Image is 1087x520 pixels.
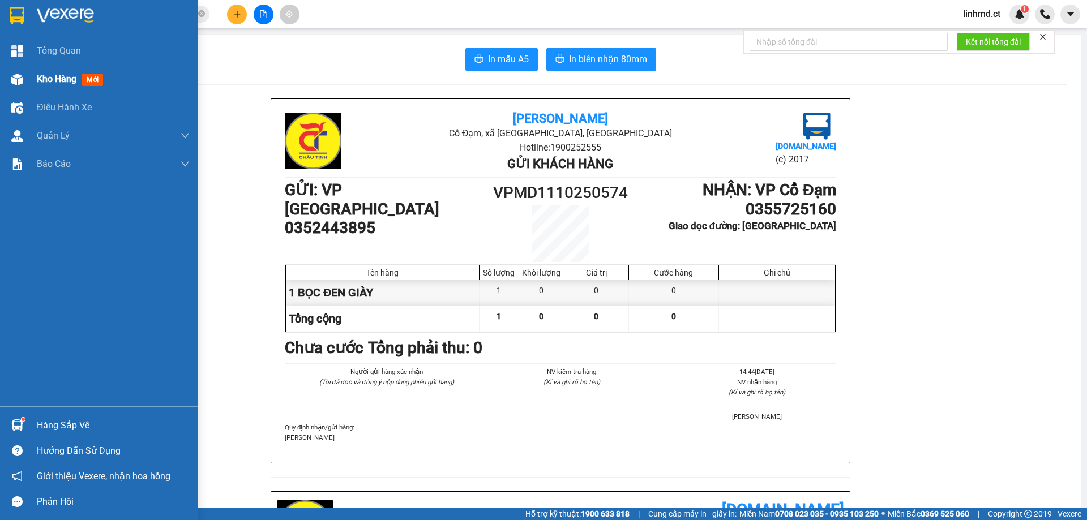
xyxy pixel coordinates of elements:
[22,418,25,421] sup: 1
[1060,5,1080,24] button: caret-down
[285,422,836,442] div: Quy định nhận/gửi hàng :
[37,100,92,114] span: Điều hành xe
[14,14,71,71] img: logo.jpg
[289,268,476,277] div: Tên hàng
[957,33,1030,51] button: Kết nối tổng đài
[181,131,190,140] span: down
[775,509,879,518] strong: 0708 023 035 - 0935 103 250
[11,130,23,142] img: warehouse-icon
[632,268,716,277] div: Cước hàng
[678,377,836,387] li: NV nhận hàng
[285,10,293,18] span: aim
[37,128,70,143] span: Quản Lý
[198,9,205,20] span: close-circle
[285,432,836,442] p: [PERSON_NAME]
[564,280,629,306] div: 0
[881,512,885,516] span: ⚪️
[722,500,844,519] b: [DOMAIN_NAME]
[648,508,737,520] span: Cung cấp máy in - giấy in:
[11,419,23,431] img: warehouse-icon
[546,48,656,71] button: printerIn biên nhận 80mm
[37,157,71,171] span: Báo cáo
[638,508,640,520] span: |
[376,140,744,154] li: Hotline: 1900252555
[106,28,473,42] li: Cổ Đạm, xã [GEOGRAPHIC_DATA], [GEOGRAPHIC_DATA]
[491,181,630,205] h1: VPMD1110250574
[954,7,1009,21] span: linhmd.ct
[37,469,170,483] span: Giới thiệu Vexere, nhận hoa hồng
[11,158,23,170] img: solution-icon
[259,10,267,18] span: file-add
[37,44,81,58] span: Tổng Quan
[37,74,76,84] span: Kho hàng
[581,509,630,518] strong: 1900 633 818
[11,45,23,57] img: dashboard-icon
[669,220,836,231] b: Giao dọc đường: [GEOGRAPHIC_DATA]
[285,113,341,169] img: logo.jpg
[37,417,190,434] div: Hàng sắp về
[280,5,299,24] button: aim
[14,82,169,120] b: GỬI : VP [GEOGRAPHIC_DATA]
[376,126,744,140] li: Cổ Đạm, xã [GEOGRAPHIC_DATA], [GEOGRAPHIC_DATA]
[233,10,241,18] span: plus
[497,312,501,321] span: 1
[368,338,482,357] b: Tổng phải thu: 0
[567,268,626,277] div: Giá trị
[465,48,538,71] button: printerIn mẫu A5
[703,181,836,199] b: NHẬN : VP Cổ Đạm
[1015,9,1025,19] img: icon-new-feature
[37,493,190,510] div: Phản hồi
[750,33,948,51] input: Nhập số tổng đài
[286,280,480,306] div: 1 BỌC ĐEN GIÀY
[198,10,205,17] span: close-circle
[285,218,491,238] h1: 0352443895
[803,113,831,140] img: logo.jpg
[776,141,836,151] b: [DOMAIN_NAME]
[525,508,630,520] span: Hỗ trợ kỹ thuật:
[776,152,836,166] li: (c) 2017
[629,280,719,306] div: 0
[82,74,103,86] span: mới
[522,268,561,277] div: Khối lượng
[888,508,969,520] span: Miền Bắc
[729,388,785,396] i: (Kí và ghi rõ họ tên)
[227,5,247,24] button: plus
[488,52,529,66] span: In mẫu A5
[474,54,483,65] span: printer
[319,378,454,386] i: (Tôi đã đọc và đồng ý nộp dung phiếu gửi hàng)
[12,471,23,482] span: notification
[678,411,836,422] li: [PERSON_NAME]
[11,74,23,85] img: warehouse-icon
[555,54,564,65] span: printer
[722,268,832,277] div: Ghi chú
[507,157,613,171] b: Gửi khách hàng
[181,160,190,169] span: down
[671,312,676,321] span: 0
[106,42,473,56] li: Hotline: 1900252555
[569,52,647,66] span: In biên nhận 80mm
[1040,9,1050,19] img: phone-icon
[513,111,608,126] b: [PERSON_NAME]
[1039,33,1047,41] span: close
[493,367,651,377] li: NV kiểm tra hàng
[11,102,23,114] img: warehouse-icon
[978,508,979,520] span: |
[254,5,273,24] button: file-add
[966,36,1021,48] span: Kết nối tổng đài
[1024,510,1032,518] span: copyright
[739,508,879,520] span: Miền Nam
[630,200,836,219] h1: 0355725160
[480,280,519,306] div: 1
[37,442,190,459] div: Hướng dẫn sử dụng
[1022,5,1026,13] span: 1
[482,268,516,277] div: Số lượng
[1021,5,1029,13] sup: 1
[594,312,598,321] span: 0
[543,378,600,386] i: (Kí và ghi rõ họ tên)
[307,367,465,377] li: Người gửi hàng xác nhận
[289,312,341,325] span: Tổng cộng
[285,181,439,218] b: GỬI : VP [GEOGRAPHIC_DATA]
[678,367,836,377] li: 14:44[DATE]
[539,312,543,321] span: 0
[10,7,24,24] img: logo-vxr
